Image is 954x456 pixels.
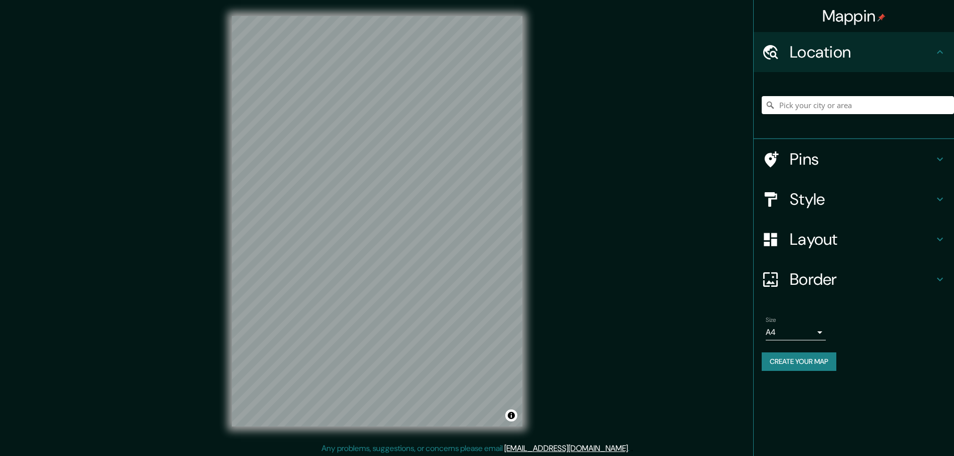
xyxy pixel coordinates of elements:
[790,189,934,209] h4: Style
[790,42,934,62] h4: Location
[790,149,934,169] h4: Pins
[322,442,629,454] p: Any problems, suggestions, or concerns please email .
[822,6,886,26] h4: Mappin
[754,32,954,72] div: Location
[629,442,631,454] div: .
[790,229,934,249] h4: Layout
[504,443,628,453] a: [EMAIL_ADDRESS][DOMAIN_NAME]
[766,324,826,340] div: A4
[631,442,633,454] div: .
[754,219,954,259] div: Layout
[232,16,522,426] canvas: Map
[790,269,934,289] h4: Border
[505,409,517,421] button: Toggle attribution
[754,259,954,299] div: Border
[754,179,954,219] div: Style
[762,96,954,114] input: Pick your city or area
[766,316,776,324] label: Size
[877,14,885,22] img: pin-icon.png
[754,139,954,179] div: Pins
[762,352,836,371] button: Create your map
